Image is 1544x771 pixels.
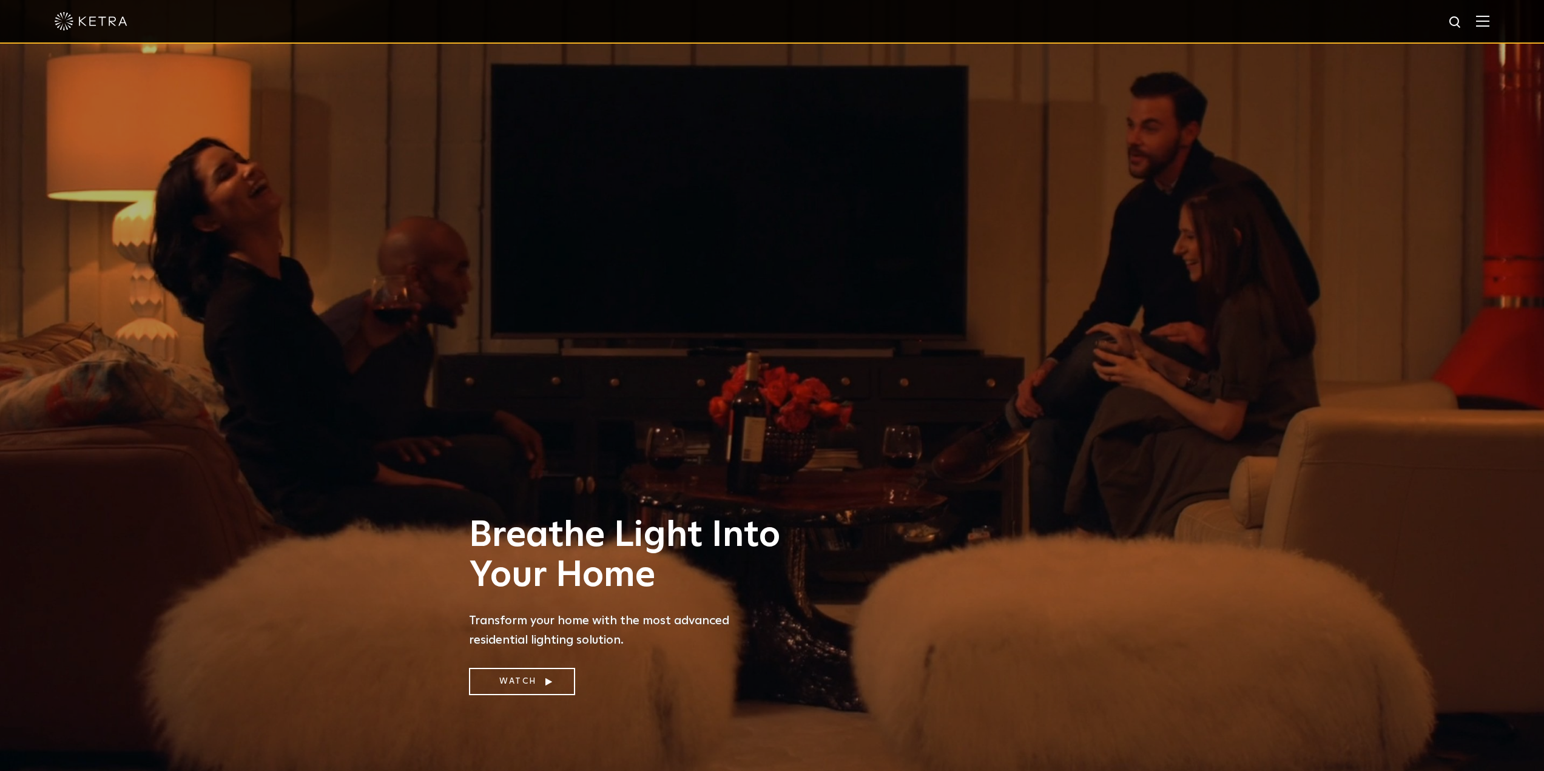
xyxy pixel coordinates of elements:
img: search icon [1448,15,1463,30]
a: Watch [469,668,575,695]
img: ketra-logo-2019-white [55,12,127,30]
img: Hamburger%20Nav.svg [1476,15,1489,27]
h1: Breathe Light Into Your Home [469,516,791,596]
p: Transform your home with the most advanced residential lighting solution. [469,611,791,650]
